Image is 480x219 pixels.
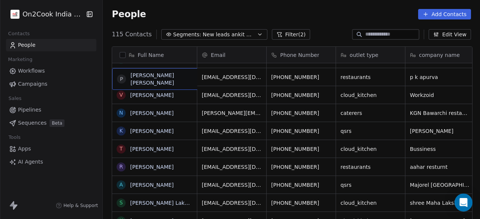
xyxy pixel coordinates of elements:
[130,146,174,152] a: [PERSON_NAME]
[18,158,43,166] span: AI Agents
[211,51,225,59] span: Email
[130,164,174,170] a: [PERSON_NAME]
[18,145,31,153] span: Apps
[119,109,123,117] div: N
[130,200,214,206] a: [PERSON_NAME] Lakshmi Foods
[130,92,174,98] a: [PERSON_NAME]
[419,51,460,59] span: company name
[340,127,400,135] span: qsrs
[202,109,262,117] span: [PERSON_NAME][EMAIL_ADDRESS][PERSON_NAME][DOMAIN_NAME]
[9,8,81,21] button: On2Cook India Pvt. Ltd.
[410,109,470,117] span: KGN Bawarchi restaurant
[202,145,262,153] span: [EMAIL_ADDRESS][DOMAIN_NAME]
[429,29,471,40] button: Edit View
[120,91,123,99] div: V
[6,117,96,129] a: SequencesBeta
[202,73,262,81] span: [EMAIL_ADDRESS][DOMAIN_NAME]
[56,203,98,209] a: Help & Support
[18,119,46,127] span: Sequences
[410,127,470,135] span: [PERSON_NAME]
[5,28,33,39] span: Contacts
[271,145,331,153] span: [PHONE_NUMBER]
[349,51,378,59] span: outlet type
[271,127,331,135] span: [PHONE_NUMBER]
[6,156,96,168] a: AI Agents
[340,163,400,171] span: restaurants
[271,163,331,171] span: [PHONE_NUMBER]
[130,182,174,188] a: [PERSON_NAME]
[120,145,123,153] div: T
[63,203,98,209] span: Help & Support
[410,91,470,99] span: Workzoid
[202,199,262,207] span: [EMAIL_ADDRESS][DOMAIN_NAME]
[18,106,41,114] span: Pipelines
[203,31,255,39] span: New leads ankit whats app
[10,10,19,19] img: on2cook%20logo-04%20copy.jpg
[5,54,36,65] span: Marketing
[130,72,174,86] a: [PERSON_NAME] [PERSON_NAME]
[271,73,331,81] span: [PHONE_NUMBER]
[197,47,266,63] div: Email
[454,194,472,212] div: Open Intercom Messenger
[410,73,470,81] span: p k apurva
[271,181,331,189] span: [PHONE_NUMBER]
[112,30,151,39] span: 115 Contacts
[5,132,24,143] span: Tools
[18,80,47,88] span: Campaigns
[418,9,471,19] button: Add Contacts
[120,199,123,207] div: S
[130,110,174,116] a: [PERSON_NAME]
[340,73,400,81] span: restaurants
[340,91,400,99] span: cloud_kitchen
[340,145,400,153] span: cloud_kitchen
[130,128,174,134] a: [PERSON_NAME]
[112,9,146,20] span: People
[340,181,400,189] span: qsrs
[112,47,197,63] div: Full Name
[18,67,45,75] span: Workflows
[6,78,96,90] a: Campaigns
[6,65,96,77] a: Workflows
[202,181,262,189] span: [EMAIL_ADDRESS][DOMAIN_NAME]
[202,163,262,171] span: [EMAIL_ADDRESS][DOMAIN_NAME]
[120,75,123,83] div: P
[410,181,470,189] span: Majorel [GEOGRAPHIC_DATA]
[280,51,319,59] span: Phone Number
[138,51,164,59] span: Full Name
[272,29,310,40] button: Filter(2)
[271,109,331,117] span: [PHONE_NUMBER]
[18,41,36,49] span: People
[120,181,123,189] div: A
[6,143,96,155] a: Apps
[22,9,84,19] span: On2Cook India Pvt. Ltd.
[410,199,470,207] span: shree Maha Lakshmi food
[271,91,331,99] span: [PHONE_NUMBER]
[410,163,470,171] span: aahar resturnt
[340,109,400,117] span: caterers
[336,47,405,63] div: outlet type
[173,31,201,39] span: Segments:
[267,47,336,63] div: Phone Number
[340,199,400,207] span: cloud_kitchen
[120,127,123,135] div: k
[119,163,123,171] div: R
[405,47,474,63] div: company name
[6,104,96,116] a: Pipelines
[410,145,470,153] span: Bussiness
[49,119,64,127] span: Beta
[202,91,262,99] span: [EMAIL_ADDRESS][DOMAIN_NAME]
[5,93,25,104] span: Sales
[202,127,262,135] span: [EMAIL_ADDRESS][DOMAIN_NAME]
[271,199,331,207] span: [PHONE_NUMBER]
[6,39,96,51] a: People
